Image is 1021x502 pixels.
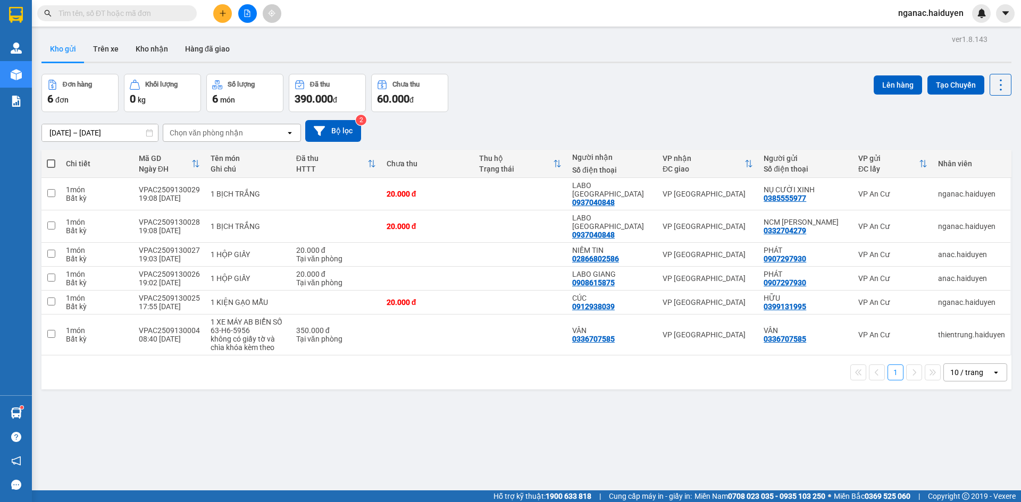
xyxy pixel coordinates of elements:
div: Số lượng [228,81,255,88]
div: 0912938039 [572,302,615,311]
span: 6 [212,92,218,105]
div: VP An Cư [858,298,927,307]
div: Đơn hàng [63,81,92,88]
div: VPAC2509130025 [139,294,200,302]
div: không có giấy tờ và chìa khóa kèm theo [211,335,286,352]
div: VP gửi [858,154,919,163]
input: Select a date range. [42,124,158,141]
div: 1 món [66,218,128,226]
span: nganac.haiduyen [890,6,972,20]
span: kg [138,96,146,104]
button: Bộ lọc [305,120,361,142]
div: 17:55 [DATE] [139,302,200,311]
th: Toggle SortBy [474,150,567,178]
strong: 0369 525 060 [865,492,910,500]
div: VÂN [764,326,848,335]
div: Nhân viên [938,159,1005,168]
div: 0907297930 [764,278,806,287]
div: VP An Cư [858,190,927,198]
div: 1 HỘP GIẤY [211,250,286,259]
th: Toggle SortBy [853,150,933,178]
div: 1 món [66,326,128,335]
span: 60.000 [377,92,409,105]
th: Toggle SortBy [291,150,381,178]
button: plus [213,4,232,23]
span: copyright [962,492,969,500]
div: VÂN [572,326,652,335]
div: 1 BỊCH TRẮNG [211,222,286,231]
div: 20.000 đ [296,270,376,278]
button: Chưa thu60.000đ [371,74,448,112]
span: Miền Nam [694,490,825,502]
button: caret-down [996,4,1015,23]
div: 1 món [66,246,128,254]
div: 19:02 [DATE] [139,278,200,287]
div: Chưa thu [392,81,420,88]
div: VP [GEOGRAPHIC_DATA] [663,298,753,307]
div: Đã thu [296,154,367,163]
button: Kho nhận [127,36,177,62]
div: VP An Cư [858,274,927,283]
div: Thu hộ [479,154,553,163]
div: 0937040848 [572,198,615,207]
div: Trạng thái [479,165,553,173]
div: 0907297930 [764,254,806,263]
div: PHÁT [764,246,848,254]
div: VP An Cư [858,222,927,231]
div: Tại văn phòng [296,254,376,263]
div: VPAC2509130029 [139,185,200,194]
img: warehouse-icon [11,69,22,80]
div: 350.000 đ [296,326,376,335]
div: LABO GIANG [572,270,652,278]
img: logo-vxr [9,7,23,23]
span: plus [219,10,227,17]
span: đ [409,96,414,104]
div: 1 XE MÁY AB BIỂN SỐ 63-H6-5956 [211,318,286,335]
div: 19:08 [DATE] [139,226,200,235]
div: 1 HỘP GIẤY [211,274,286,283]
div: Người nhận [572,153,652,161]
div: NIỀM TIN [572,246,652,254]
div: 0908615875 [572,278,615,287]
span: file-add [244,10,251,17]
div: VP [GEOGRAPHIC_DATA] [663,330,753,339]
div: VP nhận [663,154,744,163]
img: solution-icon [11,96,22,107]
div: Bất kỳ [66,278,128,287]
div: 10 / trang [950,367,983,378]
div: Người gửi [764,154,848,163]
button: Lên hàng [874,75,922,95]
span: đơn [55,96,69,104]
span: aim [268,10,275,17]
button: 1 [888,364,903,380]
button: Đơn hàng6đơn [41,74,119,112]
div: Đã thu [310,81,330,88]
div: PHÁT [764,270,848,278]
span: caret-down [1001,8,1010,18]
img: warehouse-icon [11,407,22,419]
div: 0332704279 [764,226,806,235]
svg: open [286,129,294,137]
span: đ [333,96,337,104]
div: 1 món [66,185,128,194]
span: Hỗ trợ kỹ thuật: [493,490,591,502]
button: Đã thu390.000đ [289,74,366,112]
th: Toggle SortBy [657,150,758,178]
div: 08:40 [DATE] [139,335,200,343]
div: HTTT [296,165,367,173]
div: LABO NHẬT MỸ [572,214,652,231]
div: 20.000 đ [296,246,376,254]
button: Số lượng6món [206,74,283,112]
div: 1 món [66,294,128,302]
strong: 0708 023 035 - 0935 103 250 [728,492,825,500]
span: Miền Bắc [834,490,910,502]
div: VP An Cư [858,250,927,259]
th: Toggle SortBy [133,150,205,178]
div: Chi tiết [66,159,128,168]
span: 0 [130,92,136,105]
span: | [918,490,920,502]
div: LABO NHẬT MỸ [572,181,652,198]
div: VP [GEOGRAPHIC_DATA] [663,222,753,231]
div: 0336707585 [764,335,806,343]
div: 0336707585 [572,335,615,343]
